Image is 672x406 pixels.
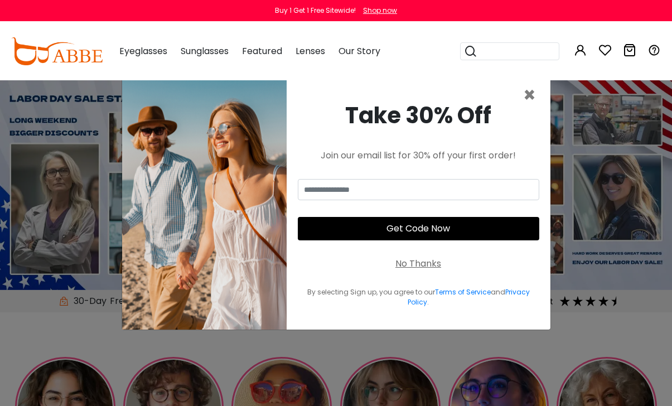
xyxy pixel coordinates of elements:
[357,6,397,15] a: Shop now
[363,6,397,16] div: Shop now
[408,287,530,307] a: Privacy Policy
[523,81,536,109] span: ×
[298,217,539,240] button: Get Code Now
[296,45,325,57] span: Lenses
[298,99,539,132] div: Take 30% Off
[523,85,536,105] button: Close
[181,45,229,57] span: Sunglasses
[242,45,282,57] span: Featured
[435,287,491,297] a: Terms of Service
[298,149,539,162] div: Join our email list for 30% off your first order!
[395,257,441,270] div: No Thanks
[122,76,287,330] img: welcome
[339,45,380,57] span: Our Story
[119,45,167,57] span: Eyeglasses
[11,37,103,65] img: abbeglasses.com
[275,6,356,16] div: Buy 1 Get 1 Free Sitewide!
[298,287,539,307] div: By selecting Sign up, you agree to our and .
